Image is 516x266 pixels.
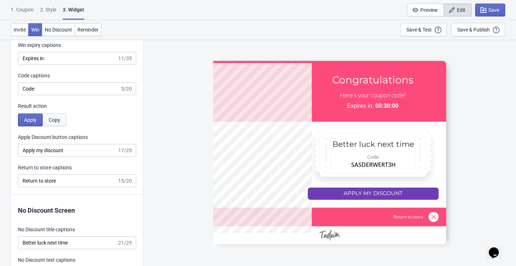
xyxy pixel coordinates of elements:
[18,42,61,49] label: Win expiry captions
[43,113,66,126] button: Copy
[18,72,50,79] label: Code captions
[18,226,75,233] label: No Discount title captions
[18,164,72,171] label: Return to store captions
[406,27,432,33] div: Save & Test
[49,117,60,123] span: Copy
[444,4,472,16] button: Edit
[400,23,447,37] button: Save & Test
[77,27,99,33] span: Reminder
[40,6,56,19] div: 2 . Style
[486,237,509,259] iframe: chat widget
[31,27,39,33] span: Win
[18,134,88,141] label: Apply Discount button captions
[420,7,438,13] span: Preview
[488,7,499,13] span: Save
[451,23,505,37] button: Save & Publish
[75,23,101,36] button: Reminder
[18,113,43,126] button: Apply
[457,27,490,33] div: Save & Publish
[28,23,42,36] button: Win
[11,23,29,36] button: Invite
[457,7,465,13] span: Edit
[63,6,84,20] div: 3. Widget
[18,256,75,263] label: No Discount text captions
[18,102,136,110] div: Result action
[45,27,72,33] span: No Discount
[11,6,34,19] div: 1. Coupon
[42,23,75,36] button: No Discount
[14,27,26,33] span: Invite
[407,4,444,16] button: Preview
[475,4,505,16] button: Save
[24,117,37,123] span: Apply
[18,205,136,215] p: No Discount Screen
